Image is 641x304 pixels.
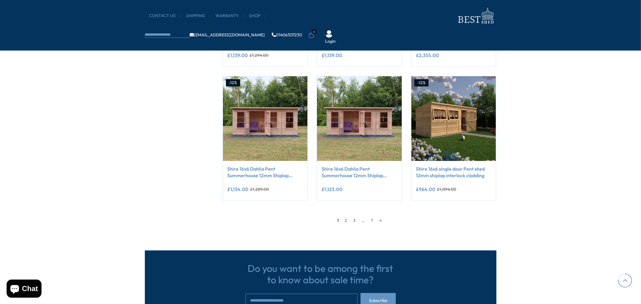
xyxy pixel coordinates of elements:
[5,280,43,299] inbox-online-store-chat: Shopify online store chat
[250,187,269,191] del: £1,289.00
[454,6,496,26] img: logo
[249,13,267,19] a: Shop
[334,216,342,225] span: 1
[322,187,343,192] ins: £1,123.00
[322,53,342,58] ins: £1,139.00
[368,216,376,225] a: 7
[414,79,429,87] div: -12%
[359,216,368,225] span: …
[350,216,359,225] a: 3
[308,32,314,38] a: 0
[227,187,249,192] ins: £1,134.00
[190,33,265,37] a: [EMAIL_ADDRESS][DOMAIN_NAME]
[186,13,211,19] a: Shipping
[416,187,435,192] ins: £964.00
[272,33,302,37] a: 01406307230
[227,166,303,179] a: Shire 16x6 Dahlia Pent Summerhouse 12mm Shiplap interlock cladding
[437,187,456,191] del: £1,094.00
[312,29,317,34] span: 0
[342,216,350,225] a: 2
[246,263,396,286] h3: Do you want to be among the first to know about sale time?
[322,166,397,179] a: Shire 16x6 Dahlia Pent Summerhouse 12mm Shiplap interlock cladding
[416,53,439,58] ins: £2,355.00
[325,30,333,38] img: User Icon
[226,79,240,87] div: -12%
[416,166,492,179] a: Shire 16x6 single door Pent shed 12mm shiplap interlock cladding
[149,13,182,19] a: CONTACT US
[250,53,269,57] del: £1,294.00
[216,13,245,19] a: Warranty
[227,53,248,58] ins: £1,139.00
[369,298,387,302] span: Subscribe
[325,38,336,44] a: Login
[376,216,385,225] a: →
